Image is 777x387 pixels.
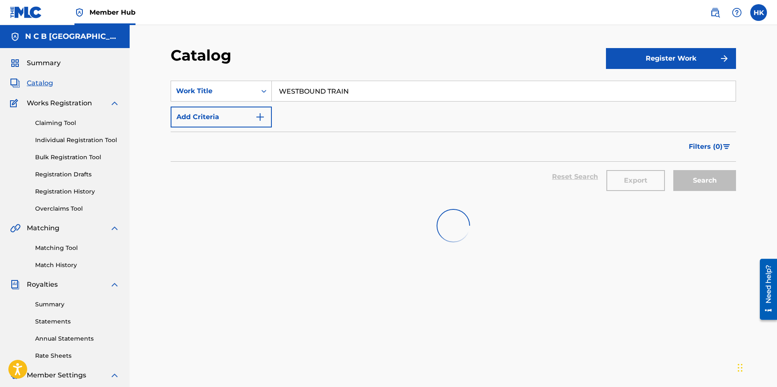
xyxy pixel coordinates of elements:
[35,351,120,360] a: Rate Sheets
[10,58,20,68] img: Summary
[707,4,723,21] a: Public Search
[35,119,120,127] a: Claiming Tool
[35,244,120,252] a: Matching Tool
[10,98,21,108] img: Works Registration
[738,355,743,380] div: Træk
[27,370,86,380] span: Member Settings
[437,209,470,242] img: preloader
[689,142,723,152] span: Filters ( 0 )
[35,317,120,326] a: Statements
[27,98,92,108] span: Works Registration
[35,334,120,343] a: Annual Statements
[35,170,120,179] a: Registration Drafts
[255,112,265,122] img: 9d2ae6d4665cec9f34b9.svg
[710,8,720,18] img: search
[754,255,777,323] iframe: Resource Center
[10,78,53,88] a: CatalogCatalog
[110,223,120,233] img: expand
[110,370,120,380] img: expand
[728,4,745,21] div: Help
[10,370,20,380] img: Member Settings
[10,223,20,233] img: Matching
[684,136,736,157] button: Filters (0)
[89,8,135,17] span: Member Hub
[27,280,58,290] span: Royalties
[732,8,742,18] img: help
[723,144,730,149] img: filter
[176,86,251,96] div: Work Title
[27,223,59,233] span: Matching
[750,4,767,21] div: User Menu
[35,300,120,309] a: Summary
[27,58,61,68] span: Summary
[10,32,20,42] img: Accounts
[35,187,120,196] a: Registration History
[171,46,235,65] h2: Catalog
[735,347,777,387] div: Chat-widget
[10,78,20,88] img: Catalog
[10,6,42,18] img: MLC Logo
[171,81,736,199] form: Search Form
[35,261,120,270] a: Match History
[719,53,729,64] img: f7272a7cc735f4ea7f67.svg
[110,280,120,290] img: expand
[735,347,777,387] iframe: Chat Widget
[110,98,120,108] img: expand
[606,48,736,69] button: Register Work
[35,136,120,145] a: Individual Registration Tool
[27,78,53,88] span: Catalog
[74,8,84,18] img: Top Rightsholder
[171,107,272,127] button: Add Criteria
[10,58,61,68] a: SummarySummary
[10,280,20,290] img: Royalties
[25,32,120,41] h5: N C B SCANDINAVIA
[35,153,120,162] a: Bulk Registration Tool
[35,204,120,213] a: Overclaims Tool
